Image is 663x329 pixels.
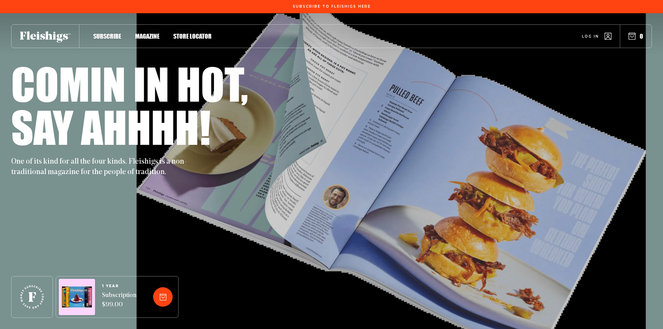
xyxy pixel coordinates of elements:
a: Magazine [135,31,159,41]
span: Subscription $99.00 [102,291,136,310]
span: Magazine [135,32,159,40]
a: Log in [582,33,611,40]
span: Store locator [173,32,212,40]
h1: Say ahhhh! [11,105,211,148]
img: Magazines image [62,287,92,308]
h1: Comin in hot, [11,62,248,105]
button: 0 [629,32,643,40]
a: Subscribe To Fleishigs Here [291,5,372,8]
span: Subscribe To Fleishigs Here [293,5,371,9]
a: Store locator [173,31,212,41]
span: 1 YEAR [102,284,136,288]
span: Log in [582,34,599,39]
a: Subscribe [93,31,121,41]
p: One of its kind for all the four kinds. Fleishigs is a non-traditional magazine for the people of... [11,157,192,178]
span: Subscribe [93,32,121,40]
a: 1 YEARSubscription $99.00 [102,284,136,310]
